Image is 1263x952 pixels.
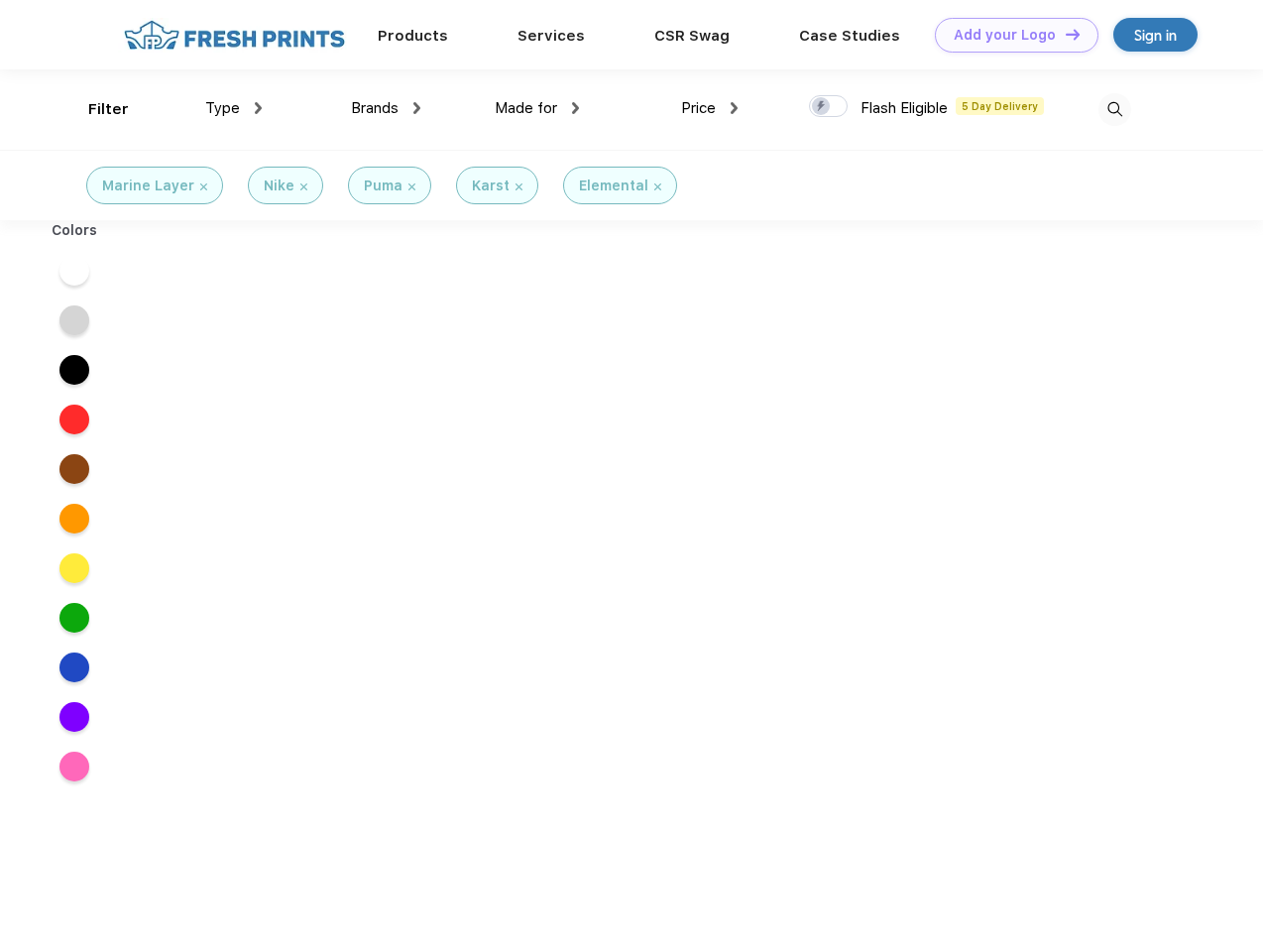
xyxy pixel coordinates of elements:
[300,183,307,190] img: filter_cancel.svg
[408,183,415,190] img: filter_cancel.svg
[516,183,522,190] img: filter_cancel.svg
[654,27,730,45] a: CSR Swag
[517,27,585,45] a: Services
[364,176,402,196] div: Puma
[205,99,240,117] span: Type
[472,176,510,196] div: Karst
[1066,29,1080,40] img: DT
[954,27,1056,44] div: Add your Logo
[88,98,129,121] div: Filter
[861,99,948,117] span: Flash Eligible
[654,183,661,190] img: filter_cancel.svg
[1134,24,1177,47] div: Sign in
[681,99,716,117] span: Price
[572,102,579,114] img: dropdown.png
[413,102,420,114] img: dropdown.png
[956,97,1044,115] span: 5 Day Delivery
[264,176,294,196] div: Nike
[731,102,738,114] img: dropdown.png
[118,18,351,53] img: fo%20logo%202.webp
[351,99,399,117] span: Brands
[37,220,113,241] div: Colors
[255,102,262,114] img: dropdown.png
[579,176,648,196] div: Elemental
[495,99,557,117] span: Made for
[378,27,448,45] a: Products
[102,176,194,196] div: Marine Layer
[200,183,207,190] img: filter_cancel.svg
[1113,18,1198,52] a: Sign in
[1098,93,1131,126] img: desktop_search.svg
